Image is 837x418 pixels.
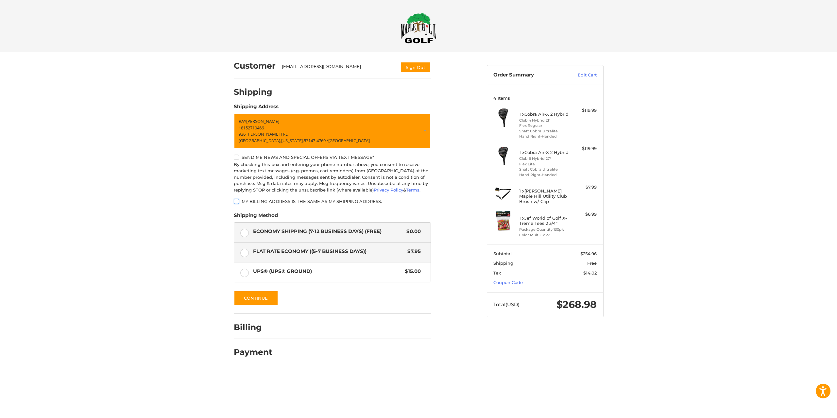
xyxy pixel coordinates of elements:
span: UPS® (UPS® Ground) [253,268,402,275]
span: 53147-4769 / [304,138,328,143]
span: Flat Rate Economy ((5-7 Business Days)) [253,248,404,255]
span: [GEOGRAPHIC_DATA], [239,138,281,143]
a: Edit Cart [564,72,597,78]
h3: 4 Items [493,95,597,101]
span: Subtotal [493,251,512,256]
span: $15.00 [402,268,421,275]
li: Flex Regular [519,123,569,128]
h4: 1 x Jef World of Golf X-Treme Tees 2 3/4" [519,215,569,226]
a: Enter or select a different address [234,113,431,149]
a: Terms [406,187,419,192]
span: 936 [PERSON_NAME] TRL [239,131,288,137]
div: By checking this box and entering your phone number above, you consent to receive marketing text ... [234,161,431,193]
h2: Payment [234,347,272,357]
li: Shaft Cobra Ultralite [519,128,569,134]
span: Tax [493,270,501,276]
span: Shipping [493,260,513,266]
img: Maple Hill Golf [401,13,436,43]
a: Privacy Policy [374,187,403,192]
div: $7.99 [571,184,597,191]
label: My billing address is the same as my shipping address. [234,199,431,204]
h2: Shipping [234,87,272,97]
span: [GEOGRAPHIC_DATA] [328,138,370,143]
legend: Shipping Address [234,103,279,113]
span: Free [587,260,597,266]
div: $119.99 [571,145,597,152]
li: Package Quantity 130pk [519,227,569,232]
span: $268.98 [556,298,597,310]
h2: Customer [234,61,276,71]
li: Flex Lite [519,161,569,167]
span: $0.00 [403,228,421,235]
span: $14.02 [583,270,597,276]
h4: 1 x Cobra Air-X 2 Hybrid [519,111,569,117]
div: $6.99 [571,211,597,218]
span: $7.95 [404,248,421,255]
span: RAY [239,118,246,124]
h4: 1 x Cobra Air-X 2 Hybrid [519,150,569,155]
span: [US_STATE], [281,138,304,143]
li: Shaft Cobra Ultralite [519,167,569,172]
span: 18152710466 [239,125,264,131]
li: Club 6 Hybrid 27° [519,156,569,161]
span: $254.96 [580,251,597,256]
h3: Order Summary [493,72,564,78]
span: Economy Shipping (7-12 Business Days) (Free) [253,228,403,235]
legend: Shipping Method [234,212,278,222]
div: $119.99 [571,107,597,114]
li: Hand Right-Handed [519,134,569,139]
li: Club 4 Hybrid 21° [519,118,569,123]
li: Hand Right-Handed [519,172,569,178]
button: Sign Out [400,62,431,73]
button: Continue [234,291,278,306]
div: [EMAIL_ADDRESS][DOMAIN_NAME] [282,63,394,73]
h4: 1 x [PERSON_NAME] Maple Hill Utility Club Brush w/ Clip [519,188,569,204]
li: Color Multi Color [519,232,569,238]
span: Total (USD) [493,301,520,308]
span: [PERSON_NAME] [246,118,279,124]
a: Coupon Code [493,280,523,285]
label: Send me news and special offers via text message* [234,155,431,160]
h2: Billing [234,322,272,332]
